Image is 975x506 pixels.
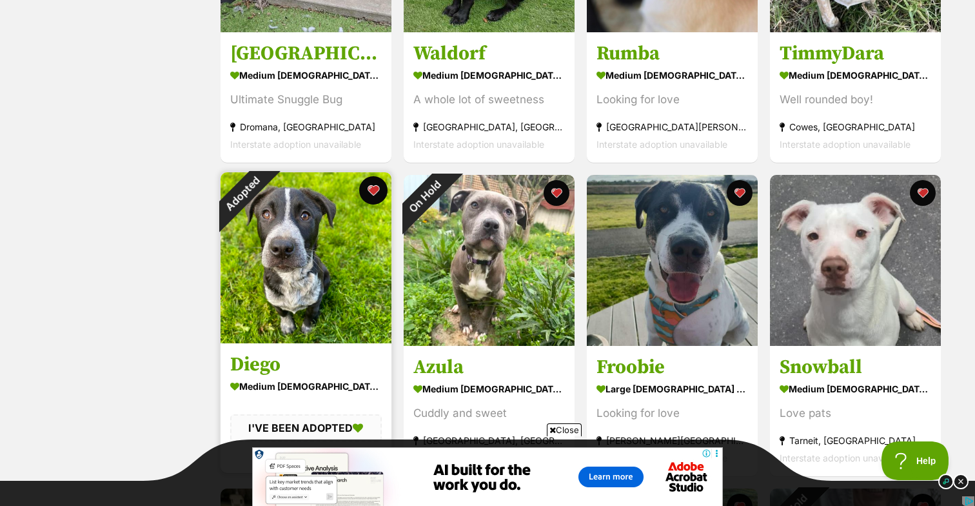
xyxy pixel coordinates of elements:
[587,175,758,346] img: Froobie
[413,139,544,150] span: Interstate adoption unavailable
[544,180,569,206] button: favourite
[404,345,575,476] a: Azula medium [DEMOGRAPHIC_DATA] Dog Cuddly and sweet [GEOGRAPHIC_DATA], [GEOGRAPHIC_DATA] Interst...
[770,32,941,163] a: TimmyDara medium [DEMOGRAPHIC_DATA] Dog Well rounded boy! Cowes, [GEOGRAPHIC_DATA] Interstate ado...
[596,432,748,449] div: [PERSON_NAME][GEOGRAPHIC_DATA], [GEOGRAPHIC_DATA]
[780,118,931,136] div: Cowes, [GEOGRAPHIC_DATA]
[596,405,748,422] div: Looking for love
[780,66,931,85] div: medium [DEMOGRAPHIC_DATA] Dog
[230,139,361,150] span: Interstate adoption unavailable
[413,91,565,108] div: A whole lot of sweetness
[780,139,911,150] span: Interstate adoption unavailable
[780,379,931,398] div: medium [DEMOGRAPHIC_DATA] Dog
[770,175,941,346] img: Snowball
[387,158,463,234] div: On Hold
[359,176,388,205] button: favourite
[230,377,382,396] div: medium [DEMOGRAPHIC_DATA] Dog
[413,66,565,85] div: medium [DEMOGRAPHIC_DATA] Dog
[938,474,954,489] img: info_dark.svg
[413,41,565,66] h3: Waldorf
[770,345,941,476] a: Snowball medium [DEMOGRAPHIC_DATA] Dog Love pats Tarneit, [GEOGRAPHIC_DATA] Interstate adoption u...
[230,66,382,85] div: medium [DEMOGRAPHIC_DATA] Dog
[596,66,748,85] div: medium [DEMOGRAPHIC_DATA] Dog
[253,8,722,68] a: Click to learn more
[404,336,575,349] a: On Hold
[253,10,266,20] a: Privacy Notification
[413,118,565,136] div: [GEOGRAPHIC_DATA], [GEOGRAPHIC_DATA]
[230,352,382,377] h3: Diego
[596,379,748,398] div: large [DEMOGRAPHIC_DATA] Dog
[221,172,391,343] img: Diego
[596,41,748,66] h3: Rumba
[230,118,382,136] div: Dromana, [GEOGRAPHIC_DATA]
[413,355,565,379] h3: Azula
[596,355,748,379] h3: Froobie
[221,343,391,472] a: Diego medium [DEMOGRAPHIC_DATA] Dog I'VE BEEN ADOPTED [DATE] favourite
[596,118,748,136] div: [GEOGRAPHIC_DATA][PERSON_NAME][GEOGRAPHIC_DATA]
[780,41,931,66] h3: TimmyDara
[253,8,722,66] img: Click Here
[780,432,931,449] div: Tarneit, [GEOGRAPHIC_DATA]
[404,175,575,346] img: Azula
[727,180,753,206] button: favourite
[230,91,382,108] div: Ultimate Snuggle Bug
[596,139,727,150] span: Interstate adoption unavailable
[910,180,936,206] button: favourite
[780,355,931,379] h3: Snowball
[413,432,565,449] div: [GEOGRAPHIC_DATA], [GEOGRAPHIC_DATA]
[587,345,758,476] a: Froobie large [DEMOGRAPHIC_DATA] Dog Looking for love [PERSON_NAME][GEOGRAPHIC_DATA], [GEOGRAPHIC...
[587,32,758,163] a: Rumba medium [DEMOGRAPHIC_DATA] Dog Looking for love [GEOGRAPHIC_DATA][PERSON_NAME][GEOGRAPHIC_DA...
[230,414,382,441] div: I'VE BEEN ADOPTED
[221,333,391,346] a: Adopted
[413,379,565,398] div: medium [DEMOGRAPHIC_DATA] Dog
[254,10,264,20] img: consumer-privacy-logo.png
[230,41,382,66] h3: [GEOGRAPHIC_DATA]
[596,91,748,108] div: Looking for love
[404,32,575,163] a: Waldorf medium [DEMOGRAPHIC_DATA] Dog A whole lot of sweetness [GEOGRAPHIC_DATA], [GEOGRAPHIC_DAT...
[1,1,12,12] img: consumer-privacy-logo.png
[780,405,931,422] div: Love pats
[413,405,565,422] div: Cuddly and sweet
[204,156,281,232] div: Adopted
[780,91,931,108] div: Well rounded boy!
[221,32,391,163] a: [GEOGRAPHIC_DATA] medium [DEMOGRAPHIC_DATA] Dog Ultimate Snuggle Bug Dromana, [GEOGRAPHIC_DATA] I...
[953,474,969,489] img: close_dark.svg
[547,423,582,436] span: Close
